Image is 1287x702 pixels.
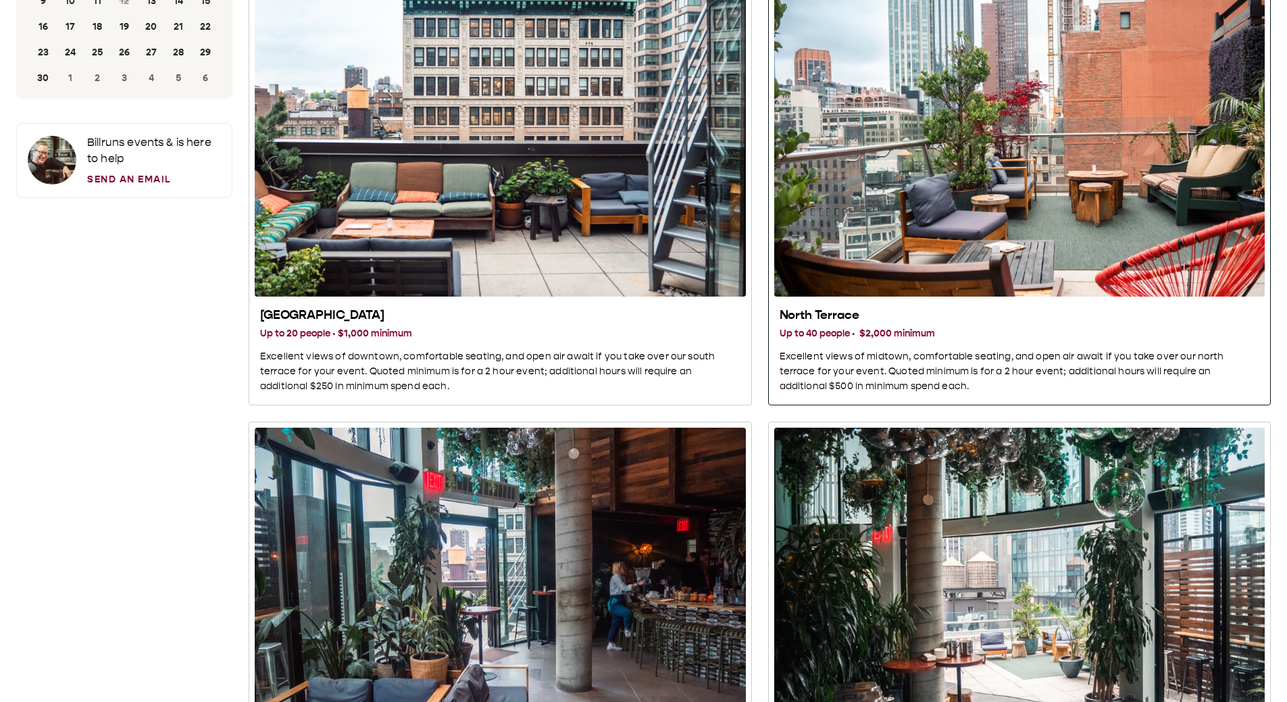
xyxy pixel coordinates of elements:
[139,15,163,39] button: 20
[58,15,82,39] button: 17
[85,41,109,65] button: 25
[166,15,191,39] button: 21
[139,66,163,91] button: 4
[112,66,136,91] button: 3
[112,41,136,65] button: 26
[87,172,221,186] a: Send an Email
[31,15,55,39] button: 16
[166,41,191,65] button: 28
[193,15,218,39] button: 22
[85,66,109,91] button: 2
[58,66,82,91] button: 1
[85,15,109,39] button: 18
[193,66,218,91] button: 6
[260,307,740,324] h2: [GEOGRAPHIC_DATA]
[87,134,221,167] p: Bill runs events & is here to help
[31,66,55,91] button: 30
[780,326,1260,341] h3: Up to 40 people · $2,000 minimum
[166,66,191,91] button: 5
[139,41,163,65] button: 27
[193,41,218,65] button: 29
[112,15,136,39] button: 19
[780,349,1260,394] p: Excellent views of midtown, comfortable seating, and open air await if you take over our north te...
[260,326,740,341] h3: Up to 20 people · $1,000 minimum
[780,307,1260,324] h2: North Terrace
[31,41,55,65] button: 23
[58,41,82,65] button: 24
[260,349,740,394] p: Excellent views of downtown, comfortable seating, and open air await if you take over our south t...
